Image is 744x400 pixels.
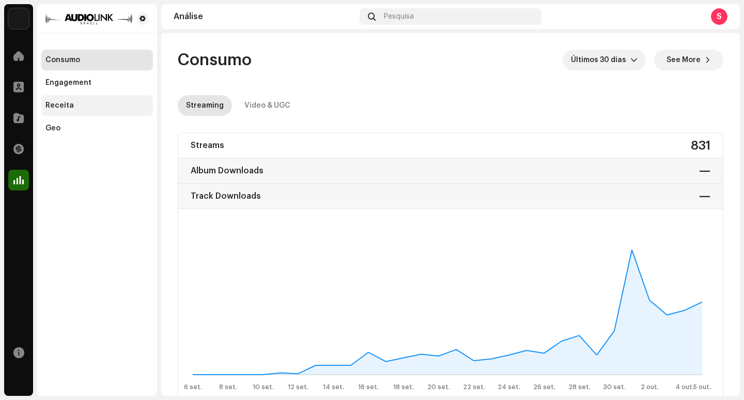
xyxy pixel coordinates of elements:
text: 18 set. [393,384,414,390]
div: dropdown trigger [630,50,638,70]
re-m-nav-item: Engagement [41,72,153,93]
div: Video & UGC [244,95,290,116]
text: 30 set. [603,384,626,390]
div: — [699,188,710,204]
text: 16 set. [358,384,379,390]
text: 12 set. [288,384,308,390]
span: Últimos 30 dias [571,50,630,70]
span: Consumo [178,50,252,70]
div: Streaming [186,95,224,116]
div: Análise [174,12,355,21]
text: 5 out. [693,384,711,390]
text: 2 out. [641,384,659,390]
text: 14 set. [323,384,344,390]
re-m-nav-item: Receita [41,95,153,116]
span: See More [667,50,701,70]
text: 10 set. [253,384,274,390]
re-m-nav-item: Consumo [41,50,153,70]
text: 22 set. [463,384,485,390]
div: Geo [45,124,60,132]
div: Consumo [45,56,80,64]
img: 66658775-0fc6-4e6d-a4eb-175c1c38218d [45,12,132,25]
div: Streams [191,137,224,154]
text: 24 set. [498,384,520,390]
div: S [711,8,727,25]
div: 831 [691,137,710,154]
text: 26 set. [533,384,555,390]
text: 6 set. [184,384,202,390]
div: — [699,162,710,179]
text: 20 set. [427,384,450,390]
div: Engagement [45,79,91,87]
div: Track Downloads [191,188,261,204]
div: Album Downloads [191,162,263,179]
text: 8 set. [219,384,237,390]
button: See More [654,50,723,70]
re-m-nav-item: Geo [41,118,153,139]
div: Receita [45,101,74,110]
span: Pesquisa [384,12,414,21]
text: 28 set. [568,384,591,390]
text: 4 out. [675,384,694,390]
img: 730b9dfe-18b5-4111-b483-f30b0c182d82 [8,8,29,29]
